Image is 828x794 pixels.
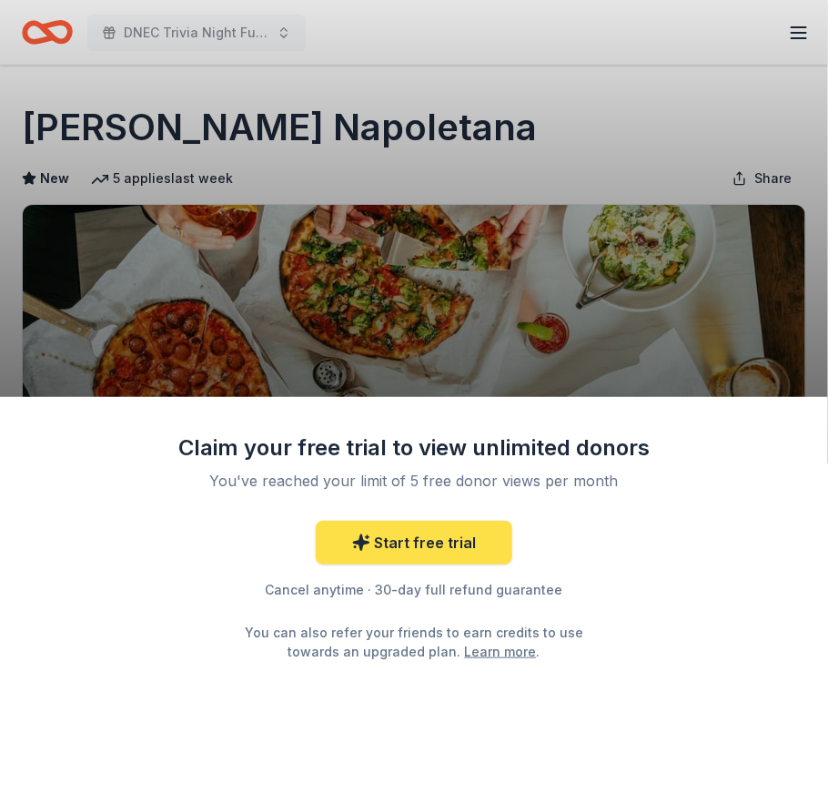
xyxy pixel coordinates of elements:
div: Cancel anytime · 30-day full refund guarantee [177,579,651,601]
a: Start free trial [316,521,512,565]
div: You've reached your limit of 5 free donor views per month [199,470,629,492]
div: Claim your free trial to view unlimited donors [177,433,651,463]
a: Learn more [465,642,537,661]
div: You can also refer your friends to earn credits to use towards an upgraded plan. . [228,623,600,661]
